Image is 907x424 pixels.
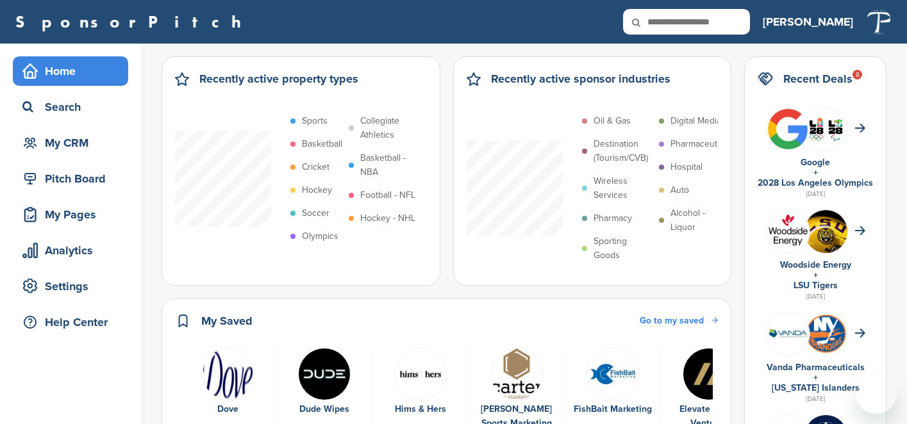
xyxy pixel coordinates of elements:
img: 1a 93ble 400x400 [804,210,847,253]
a: [US_STATE] Islanders [772,382,860,393]
a: 2028 Los Angeles Olympics [758,177,873,188]
p: Basketball [302,137,342,151]
div: [DATE] [758,393,873,405]
img: Tp white on transparent [866,9,892,36]
p: Olympics [302,229,338,243]
a: Vanda Pharmaceuticals [767,362,865,373]
img: Csm logo stacked [490,348,543,400]
div: Pitch Board [19,167,128,190]
p: Basketball - NBA [360,151,419,179]
img: 8shs2v5q 400x400 [767,313,810,355]
a: Help Center [13,307,128,337]
p: Pharmacy [594,211,632,225]
p: Oil & Gas [594,114,631,128]
a: Settings [13,272,128,301]
a: Data Dove [187,348,269,417]
a: Home [13,56,128,86]
p: Hockey - NHL [360,211,415,225]
img: Bwupxdxo 400x400 [767,108,810,151]
div: Analytics [19,239,128,262]
div: Dove [187,402,269,416]
a: Search [13,92,128,122]
p: Digital Media [670,114,721,128]
a: + [813,167,818,178]
div: Home [19,60,128,83]
h2: Recently active sponsor industries [491,70,670,88]
span: Go to my saved [640,315,704,326]
div: Dude Wipes [283,402,365,416]
div: Hims & Hers [379,402,462,416]
img: Ocijbudy 400x400 [767,210,810,253]
a: Hh Hims & Hers [379,348,462,417]
h2: Recently active property types [199,70,358,88]
div: FishBait Marketing [571,402,654,416]
p: Cricket [302,160,329,174]
img: 10593127 754048017986828 4755804612661248716 n [587,348,639,400]
p: Destination (Tourism/CVB) [594,137,653,165]
a: Go to my saved [640,314,718,328]
p: Soccer [302,206,329,220]
img: Elevate [683,348,735,400]
a: Woodside Energy [780,259,851,270]
a: My Pages [13,200,128,229]
img: Open uri20141112 64162 1syu8aw?1415807642 [804,313,847,355]
p: Football - NFL [360,188,415,202]
div: 8 [853,70,862,79]
p: Sports [302,114,328,128]
img: Hh [394,348,447,400]
p: Hospital [670,160,703,174]
p: Collegiate Athletics [360,114,419,142]
a: + [813,372,818,383]
a: My CRM [13,128,128,158]
div: My CRM [19,131,128,154]
p: Alcohol - Liquor [670,206,729,234]
p: Auto [670,183,689,197]
div: Search [19,95,128,118]
img: Data [202,348,254,400]
p: Sporting Goods [594,234,653,263]
a: Google [801,157,830,168]
p: Wireless Services [594,174,653,202]
a: Pitch Board [13,164,128,193]
h2: My Saved [201,312,253,330]
iframe: Button to launch messaging window [856,373,897,414]
p: Hockey [302,183,332,197]
a: [PERSON_NAME] [763,8,853,36]
a: 10593127 754048017986828 4755804612661248716 n FishBait Marketing [571,348,654,417]
div: Help Center [19,311,128,334]
div: My Pages [19,203,128,226]
div: Settings [19,275,128,298]
img: Gcfarpgv 400x400 [298,348,351,400]
a: LSU Tigers [794,280,838,291]
a: + [813,270,818,281]
p: Pharmaceutical [670,137,730,151]
div: [DATE] [758,291,873,302]
a: Gcfarpgv 400x400 Dude Wipes [283,348,365,417]
a: Analytics [13,236,128,265]
h2: Recent Deals [783,70,853,88]
div: [DATE] [758,188,873,200]
a: SponsorPitch [15,13,249,30]
h3: [PERSON_NAME] [763,13,853,31]
img: Csrq75nh 400x400 [804,108,847,151]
